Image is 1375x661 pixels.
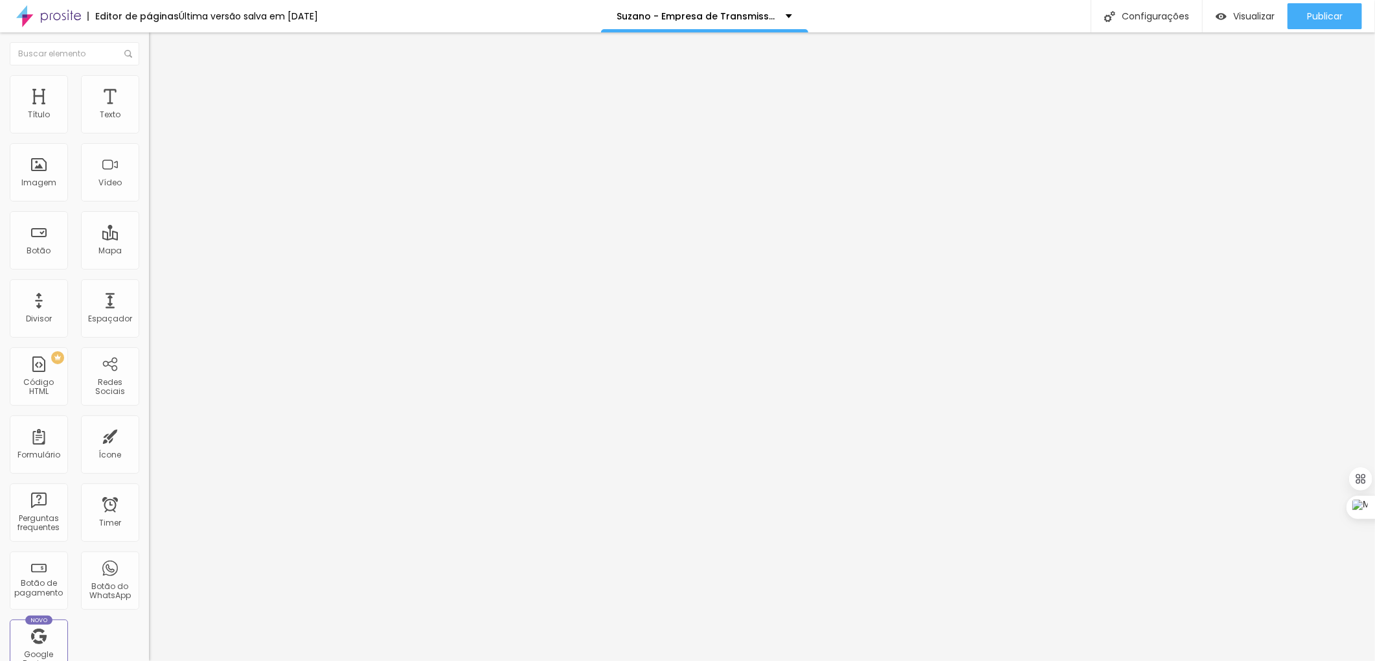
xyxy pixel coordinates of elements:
div: Editor de páginas [87,12,179,21]
button: Publicar [1288,3,1362,29]
input: Buscar elemento [10,42,139,65]
span: Publicar [1307,11,1343,21]
div: Perguntas frequentes [13,514,64,533]
div: Ícone [99,450,122,459]
img: Icone [124,50,132,58]
div: Última versão salva em [DATE] [179,12,318,21]
div: Espaçador [88,314,132,323]
div: Título [28,110,50,119]
img: view-1.svg [1216,11,1227,22]
div: Texto [100,110,120,119]
button: Visualizar [1203,3,1288,29]
div: Botão do WhatsApp [84,582,135,601]
div: Código HTML [13,378,64,397]
img: Icone [1104,11,1115,22]
div: Mapa [98,246,122,255]
div: Formulário [17,450,60,459]
iframe: Editor [149,32,1375,661]
p: Suzano - Empresa de Transmissão ao Vivo [617,12,776,21]
div: Botão de pagamento [13,579,64,597]
div: Vídeo [98,178,122,187]
div: Redes Sociais [84,378,135,397]
div: Novo [25,616,53,625]
div: Divisor [26,314,52,323]
span: Visualizar [1233,11,1275,21]
div: Imagem [21,178,56,187]
div: Timer [99,518,121,528]
div: Botão [27,246,51,255]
